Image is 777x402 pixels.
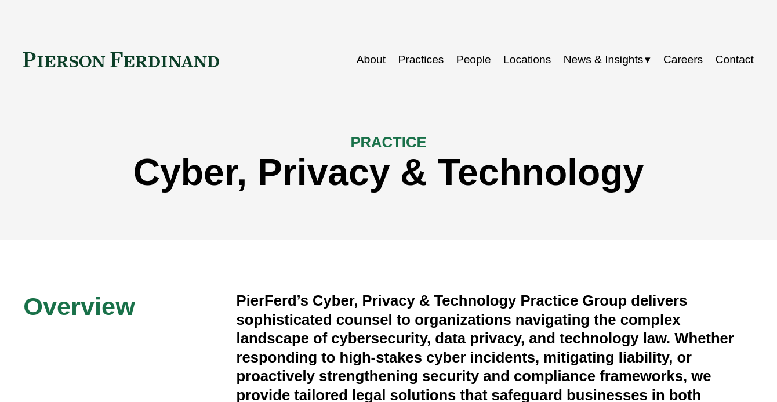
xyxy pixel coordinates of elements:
span: News & Insights [564,50,644,70]
a: Locations [503,49,551,71]
h1: Cyber, Privacy & Technology [23,151,754,194]
a: Practices [398,49,444,71]
a: Careers [663,49,703,71]
span: Overview [23,292,135,320]
a: folder dropdown [564,49,651,71]
a: People [456,49,491,71]
a: Contact [716,49,754,71]
span: PRACTICE [351,134,427,150]
a: About [357,49,386,71]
